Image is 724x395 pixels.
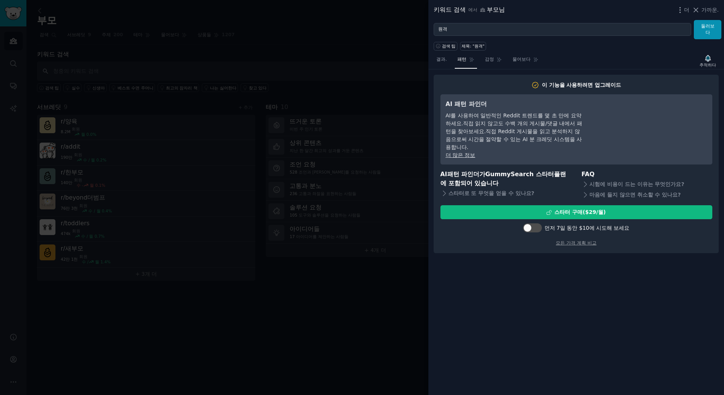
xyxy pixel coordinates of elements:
font: FAQ [581,171,595,178]
font: 에서 [468,7,477,12]
font: 마음에 들지 않으면 취소할 수 있나요? [589,192,681,198]
a: 패턴 [455,54,477,69]
a: 제목: "원격" [460,42,486,51]
font: 직접 Reddit 게시물을 읽고 분석하지 않음으로써 시간을 절약할 수 있는 AI 분 크레딧 시스템을 사용합니다. [446,128,582,150]
font: 이 기능을 사용하려면 업그레이드 [542,82,621,88]
font: 시험에 비용이 드는 이유는 무엇인가요? [589,181,684,187]
button: 더 [676,6,689,14]
font: 스타터로 또 무엇을 얻을 수 있나요? [448,190,535,196]
button: 가까운. [692,6,719,14]
font: 제목: "원격" [462,44,485,48]
input: 비즈니스와 관련된 키워드를 시도해 보세요 [434,23,691,36]
span: AI [440,171,447,178]
a: 감정 [482,54,505,69]
font: 패턴 [457,57,466,62]
a: 결과. [434,54,449,69]
font: 더 [684,7,689,13]
a: 물어보다 [510,54,541,69]
iframe: 유튜브 비디오 플레이어 [594,100,707,156]
font: 가까운. [701,7,719,13]
font: AI 패턴 파인더 [446,100,487,108]
font: 감정 [485,57,494,62]
font: 키워드 검색 [434,6,466,13]
font: 스타터 구매($29/월) [554,209,606,215]
font: AI를 사용하여 일반적인 Reddit 트렌드를 몇 초 만에 요약하세요. [446,112,581,126]
font: 둘러보다 [701,23,715,35]
font: 패턴 파인더가 플랜에 포함되어 있습니다 [440,171,566,187]
button: 검색 팁 [434,42,457,51]
font: 결과. [436,57,447,62]
font: 먼저 7일 동안 $10에 시도해 보세요 [545,225,630,231]
font: 물어보다 [512,57,531,62]
font: 부모님 [487,6,505,13]
button: 추적하다 [697,53,719,69]
span: GummySearch 스타터 [485,171,554,178]
a: 모든 가격 계획 비교 [556,240,597,246]
font: 추적하다 [699,63,716,67]
font: 직접 읽지 않고도 수백 개의 게시물/댓글 내에서 패턴을 찾아보세요. [446,120,582,134]
font: 검색 팁 [442,44,456,48]
a: 더 많은 정보 [446,152,476,158]
button: 둘러보다 [694,20,721,39]
button: 스타터 구매($29/월) [440,205,712,219]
